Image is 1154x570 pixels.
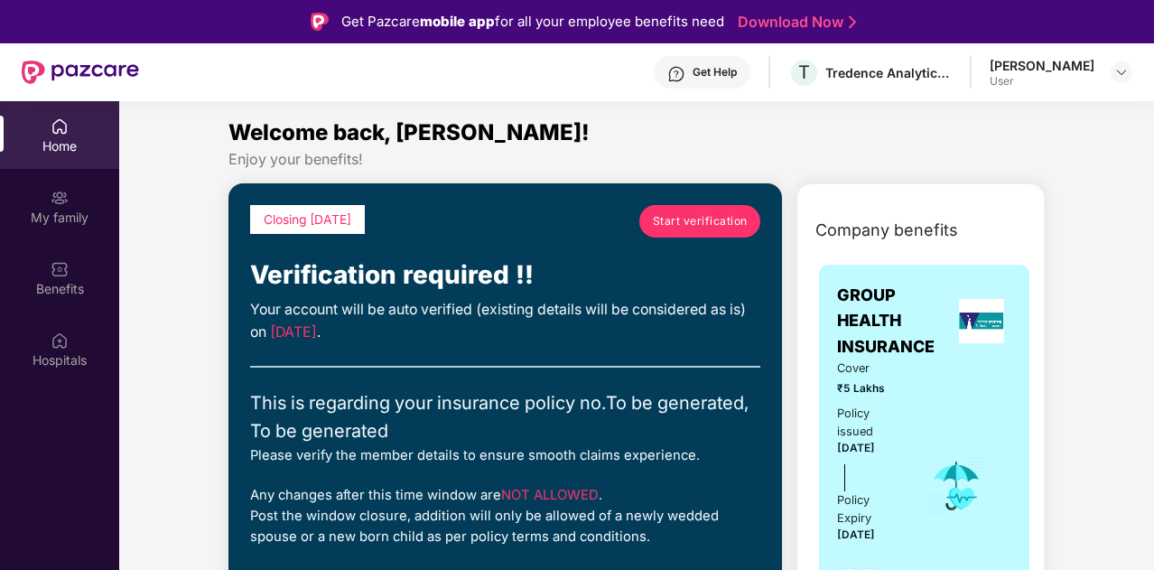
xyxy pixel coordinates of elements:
[927,456,986,516] img: icon
[639,205,760,238] a: Start verification
[250,445,760,466] div: Please verify the member details to ensure smooth claims experience.
[250,485,760,548] div: Any changes after this time window are . Post the window closure, addition will only be allowed o...
[228,150,1045,169] div: Enjoy your benefits!
[250,299,760,344] div: Your account will be auto verified (existing details will be considered as is) on .
[798,61,810,83] span: T
[667,65,685,83] img: svg+xml;base64,PHN2ZyBpZD0iSGVscC0zMngzMiIgeG1sbnM9Imh0dHA6Ly93d3cudzMub3JnLzIwMDAvc3ZnIiB3aWR0aD...
[959,299,1004,343] img: insurerLogo
[837,283,952,360] span: GROUP HEALTH INSURANCE
[228,119,590,145] span: Welcome back, [PERSON_NAME]!
[815,218,958,243] span: Company benefits
[341,11,724,33] div: Get Pazcare for all your employee benefits need
[22,61,139,84] img: New Pazcare Logo
[825,64,952,81] div: Tredence Analytics Solutions Private Limited
[990,57,1094,74] div: [PERSON_NAME]
[270,323,317,341] span: [DATE]
[51,332,69,350] img: svg+xml;base64,PHN2ZyBpZD0iSG9zcGl0YWxzIiB4bWxucz0iaHR0cDovL3d3dy53My5vcmcvMjAwMC9zdmciIHdpZHRoPS...
[250,389,760,445] div: This is regarding your insurance policy no. To be generated, To be generated
[738,13,851,32] a: Download Now
[990,74,1094,89] div: User
[1114,65,1129,79] img: svg+xml;base64,PHN2ZyBpZD0iRHJvcGRvd24tMzJ4MzIiIHhtbG5zPSJodHRwOi8vd3d3LnczLm9yZy8yMDAwL3N2ZyIgd2...
[837,405,903,441] div: Policy issued
[51,117,69,135] img: svg+xml;base64,PHN2ZyBpZD0iSG9tZSIgeG1sbnM9Imh0dHA6Ly93d3cudzMub3JnLzIwMDAvc3ZnIiB3aWR0aD0iMjAiIG...
[420,13,495,30] strong: mobile app
[837,380,903,397] span: ₹5 Lakhs
[837,442,875,454] span: [DATE]
[250,256,760,295] div: Verification required !!
[849,13,856,32] img: Stroke
[693,65,737,79] div: Get Help
[311,13,329,31] img: Logo
[837,360,903,378] span: Cover
[653,212,748,229] span: Start verification
[51,260,69,278] img: svg+xml;base64,PHN2ZyBpZD0iQmVuZWZpdHMiIHhtbG5zPSJodHRwOi8vd3d3LnczLm9yZy8yMDAwL3N2ZyIgd2lkdGg9Ij...
[837,491,903,528] div: Policy Expiry
[501,487,599,503] span: NOT ALLOWED
[51,189,69,207] img: svg+xml;base64,PHN2ZyB3aWR0aD0iMjAiIGhlaWdodD0iMjAiIHZpZXdCb3g9IjAgMCAyMCAyMCIgZmlsbD0ibm9uZSIgeG...
[837,528,875,541] span: [DATE]
[264,212,351,227] span: Closing [DATE]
